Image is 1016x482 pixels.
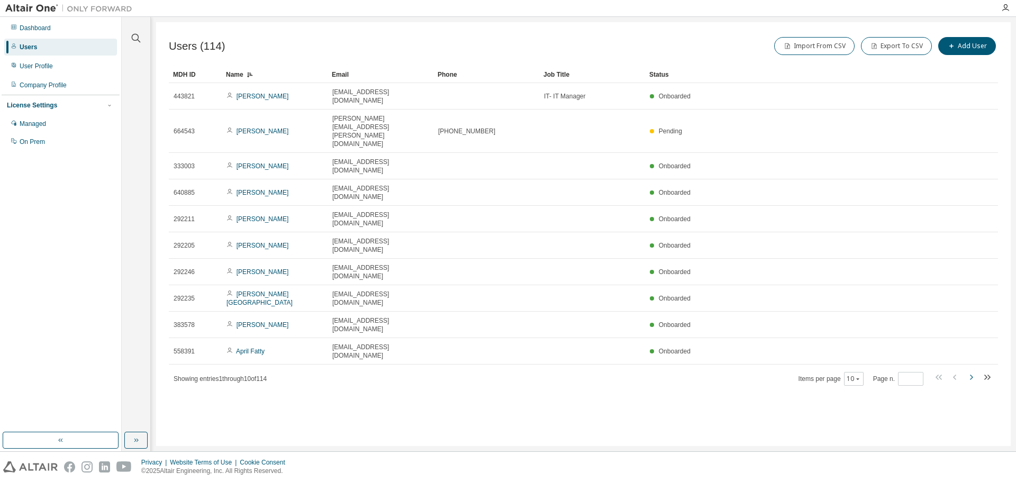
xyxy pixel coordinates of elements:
[226,290,293,306] a: [PERSON_NAME][GEOGRAPHIC_DATA]
[847,375,861,383] button: 10
[659,128,682,135] span: Pending
[7,101,57,110] div: License Settings
[237,268,289,276] a: [PERSON_NAME]
[332,114,429,148] span: [PERSON_NAME][EMAIL_ADDRESS][PERSON_NAME][DOMAIN_NAME]
[99,461,110,472] img: linkedin.svg
[174,92,195,101] span: 443821
[332,88,429,105] span: [EMAIL_ADDRESS][DOMAIN_NAME]
[237,321,289,329] a: [PERSON_NAME]
[141,458,170,467] div: Privacy
[544,92,585,101] span: IT- IT Manager
[20,24,51,32] div: Dashboard
[174,127,195,135] span: 664543
[332,158,429,175] span: [EMAIL_ADDRESS][DOMAIN_NAME]
[332,290,429,307] span: [EMAIL_ADDRESS][DOMAIN_NAME]
[861,37,932,55] button: Export To CSV
[659,189,691,196] span: Onboarded
[116,461,132,472] img: youtube.svg
[332,211,429,228] span: [EMAIL_ADDRESS][DOMAIN_NAME]
[659,93,691,100] span: Onboarded
[174,215,195,223] span: 292211
[169,40,225,52] span: Users (114)
[174,294,195,303] span: 292235
[5,3,138,14] img: Altair One
[20,81,67,89] div: Company Profile
[237,242,289,249] a: [PERSON_NAME]
[174,162,195,170] span: 333003
[3,461,58,472] img: altair_logo.svg
[938,37,996,55] button: Add User
[237,128,289,135] a: [PERSON_NAME]
[659,295,691,302] span: Onboarded
[237,189,289,196] a: [PERSON_NAME]
[174,188,195,197] span: 640885
[659,321,691,329] span: Onboarded
[438,66,535,83] div: Phone
[774,37,855,55] button: Import From CSV
[141,467,292,476] p: © 2025 Altair Engineering, Inc. All Rights Reserved.
[873,372,923,386] span: Page n.
[799,372,864,386] span: Items per page
[237,215,289,223] a: [PERSON_NAME]
[237,162,289,170] a: [PERSON_NAME]
[64,461,75,472] img: facebook.svg
[659,268,691,276] span: Onboarded
[236,348,265,355] a: April Fatty
[659,242,691,249] span: Onboarded
[20,43,37,51] div: Users
[332,184,429,201] span: [EMAIL_ADDRESS][DOMAIN_NAME]
[174,268,195,276] span: 292246
[20,138,45,146] div: On Prem
[20,62,53,70] div: User Profile
[173,66,217,83] div: MDH ID
[332,343,429,360] span: [EMAIL_ADDRESS][DOMAIN_NAME]
[174,321,195,329] span: 383578
[237,93,289,100] a: [PERSON_NAME]
[332,316,429,333] span: [EMAIL_ADDRESS][DOMAIN_NAME]
[226,66,323,83] div: Name
[240,458,291,467] div: Cookie Consent
[332,263,429,280] span: [EMAIL_ADDRESS][DOMAIN_NAME]
[659,162,691,170] span: Onboarded
[659,215,691,223] span: Onboarded
[659,348,691,355] span: Onboarded
[174,375,267,383] span: Showing entries 1 through 10 of 114
[20,120,46,128] div: Managed
[332,66,429,83] div: Email
[174,241,195,250] span: 292205
[170,458,240,467] div: Website Terms of Use
[438,127,495,135] span: [PHONE_NUMBER]
[174,347,195,356] span: 558391
[332,237,429,254] span: [EMAIL_ADDRESS][DOMAIN_NAME]
[649,66,943,83] div: Status
[543,66,641,83] div: Job Title
[81,461,93,472] img: instagram.svg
